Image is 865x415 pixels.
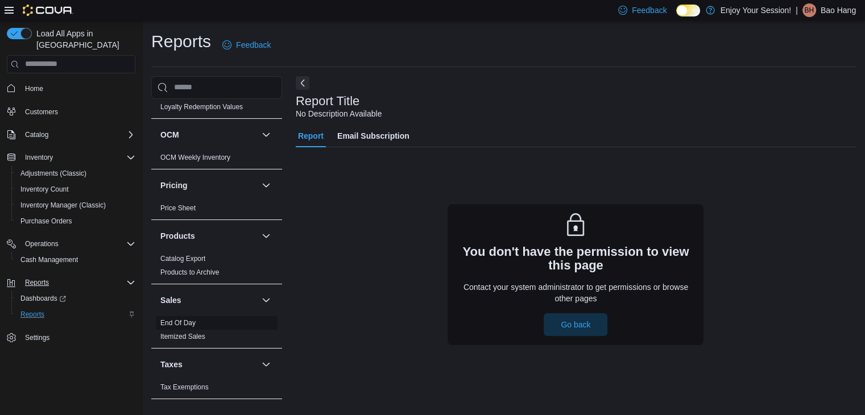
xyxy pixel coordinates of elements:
p: Bao Hang [821,3,856,17]
span: Home [25,84,43,93]
a: Tax Exemptions [160,383,209,391]
span: Dashboards [20,294,66,303]
button: Customers [2,103,140,120]
div: Taxes [151,380,282,399]
span: BH [804,3,814,17]
span: Customers [20,105,135,119]
h3: Report Title [296,94,359,108]
div: Sales [151,316,282,348]
button: Operations [2,236,140,252]
button: Pricing [160,180,257,191]
a: Settings [20,331,54,345]
button: Reports [20,276,53,289]
span: Cash Management [16,253,135,267]
span: Inventory Manager (Classic) [16,198,135,212]
button: Products [259,229,273,243]
span: Email Subscription [337,125,409,147]
span: Inventory Count [20,185,69,194]
button: Inventory [20,151,57,164]
button: Sales [160,294,257,306]
a: Feedback [218,34,275,56]
button: OCM [160,129,257,140]
h3: Pricing [160,180,187,191]
span: Tax Exemptions [160,383,209,392]
button: Taxes [160,359,257,370]
span: Reports [20,310,44,319]
button: Next [296,76,309,90]
span: Operations [25,239,59,248]
h3: Sales [160,294,181,306]
nav: Complex example [7,76,135,376]
div: Loyalty [151,86,282,118]
button: Products [160,230,257,242]
div: No Description Available [296,108,382,120]
div: Pricing [151,201,282,219]
a: Dashboards [16,292,71,305]
span: Itemized Sales [160,332,205,341]
span: Settings [20,330,135,345]
p: Contact your system administrator to get permissions or browse other pages [457,281,694,304]
a: Products to Archive [160,268,219,276]
span: End Of Day [160,318,196,327]
button: Taxes [259,358,273,371]
span: Inventory [25,153,53,162]
a: Inventory Count [16,182,73,196]
span: Load All Apps in [GEOGRAPHIC_DATA] [32,28,135,51]
a: Catalog Export [160,255,205,263]
span: Loyalty Redemption Values [160,102,243,111]
span: Inventory Count [16,182,135,196]
span: Go back [561,319,590,330]
a: End Of Day [160,319,196,327]
button: Purchase Orders [11,213,140,229]
span: Settings [25,333,49,342]
input: Dark Mode [676,5,700,16]
h3: OCM [160,129,179,140]
span: Report [298,125,324,147]
span: Customers [25,107,58,117]
span: Dashboards [16,292,135,305]
span: Reports [20,276,135,289]
button: Inventory Count [11,181,140,197]
p: Enjoy Your Session! [721,3,792,17]
a: Home [20,82,48,96]
span: Price Sheet [160,204,196,213]
span: Inventory Manager (Classic) [20,201,106,210]
button: Reports [2,275,140,290]
button: Reports [11,306,140,322]
button: Catalog [20,128,53,142]
a: Customers [20,105,63,119]
span: Home [20,81,135,96]
p: | [796,3,798,17]
a: Adjustments (Classic) [16,167,91,180]
a: OCM Weekly Inventory [160,153,230,161]
button: Settings [2,329,140,346]
img: Cova [23,5,73,16]
span: Adjustments (Classic) [20,169,86,178]
button: Go back [544,313,607,336]
a: Price Sheet [160,204,196,212]
span: Catalog [20,128,135,142]
a: Reports [16,308,49,321]
div: Products [151,252,282,284]
a: Inventory Manager (Classic) [16,198,110,212]
h3: Products [160,230,195,242]
div: OCM [151,151,282,169]
button: OCM [259,128,273,142]
span: Purchase Orders [20,217,72,226]
a: Purchase Orders [16,214,77,228]
span: Reports [25,278,49,287]
span: Products to Archive [160,268,219,277]
button: Cash Management [11,252,140,268]
span: Dark Mode [676,16,677,17]
a: Dashboards [11,290,140,306]
button: Adjustments (Classic) [11,165,140,181]
button: Inventory [2,150,140,165]
span: Inventory [20,151,135,164]
h3: Taxes [160,359,183,370]
button: Sales [259,293,273,307]
span: Purchase Orders [16,214,135,228]
button: Home [2,80,140,97]
h1: Reports [151,30,211,53]
span: Feedback [632,5,667,16]
span: Adjustments (Classic) [16,167,135,180]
